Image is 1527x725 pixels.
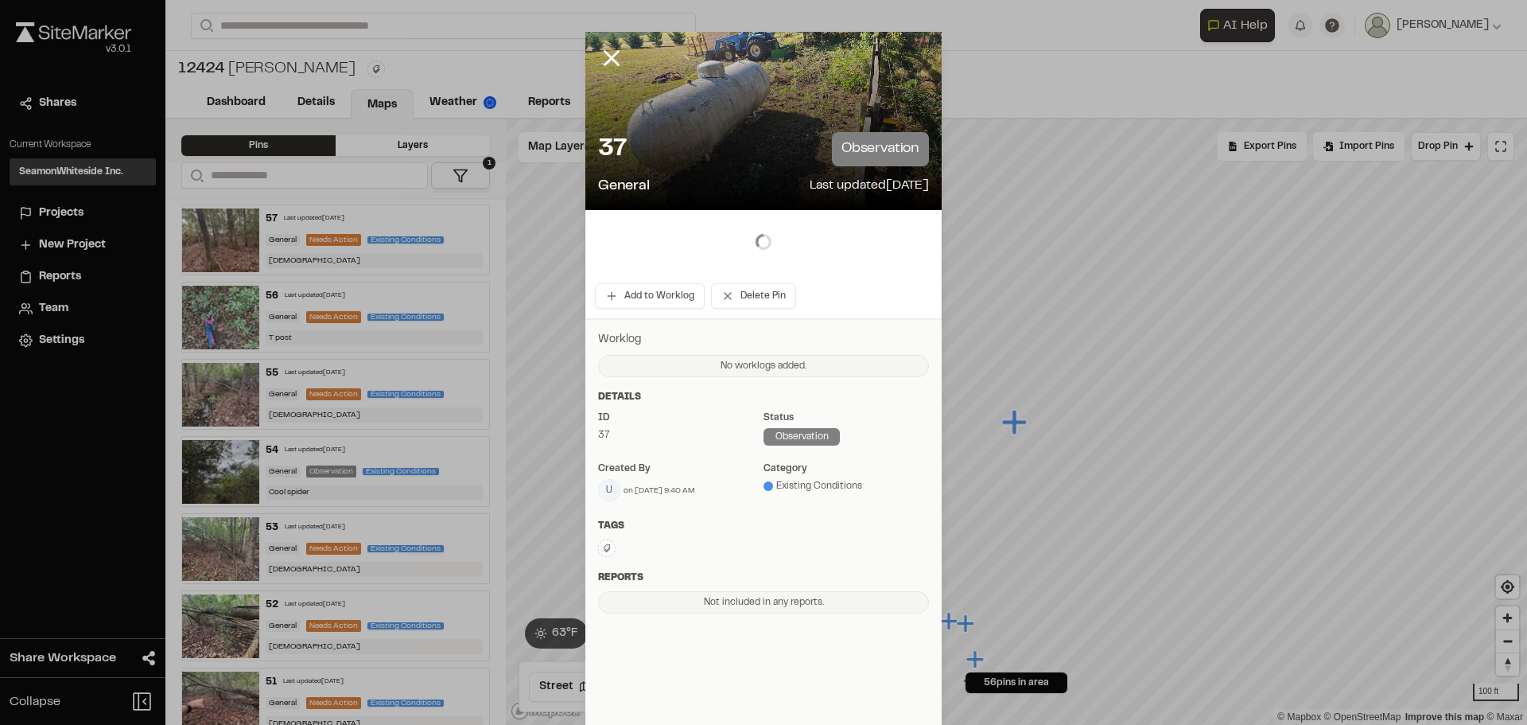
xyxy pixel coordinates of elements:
p: Last updated [DATE] [810,176,929,197]
div: Tags [598,519,929,533]
button: Add to Worklog [595,283,705,309]
button: Delete Pin [711,283,796,309]
p: Worklog [598,331,929,349]
div: on [DATE] 9:40 AM [624,485,695,497]
div: Status [763,411,929,425]
div: Not included in any reports. [598,591,929,614]
div: category [763,462,929,476]
span: U [599,480,620,501]
div: ID [598,411,763,425]
div: observation [763,428,840,446]
div: Details [598,390,929,404]
button: Edit Tags [598,540,616,557]
p: General [598,176,650,197]
p: observation [832,132,929,166]
div: Existing Conditions [763,479,929,493]
div: Reports [598,571,929,585]
div: Created by [598,462,763,476]
div: 37 [598,428,763,442]
p: 37 [598,134,627,166]
div: No worklogs added. [598,355,929,377]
